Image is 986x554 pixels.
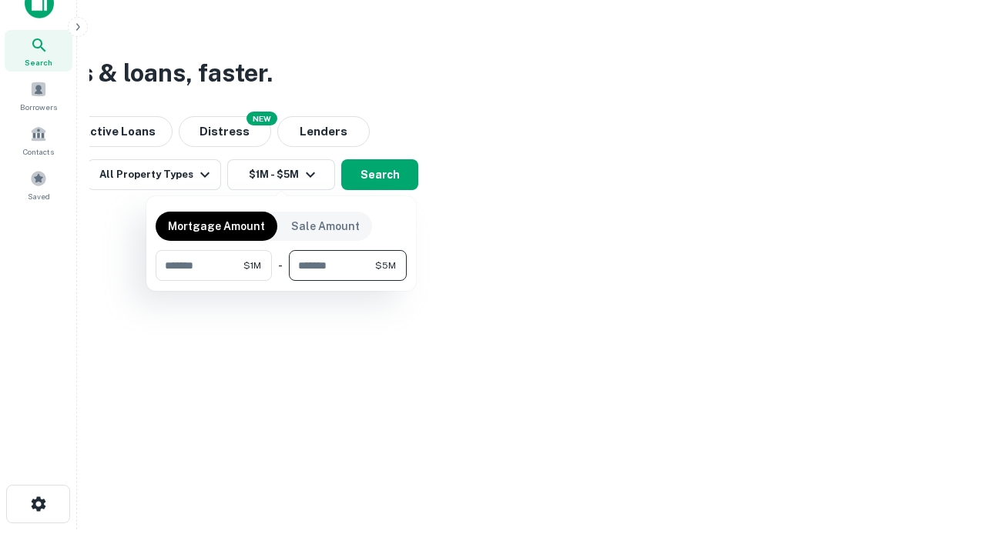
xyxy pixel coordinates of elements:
[278,250,283,281] div: -
[243,259,261,272] span: $1M
[291,218,360,235] p: Sale Amount
[909,431,986,505] iframe: Chat Widget
[375,259,396,272] span: $5M
[168,218,265,235] p: Mortgage Amount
